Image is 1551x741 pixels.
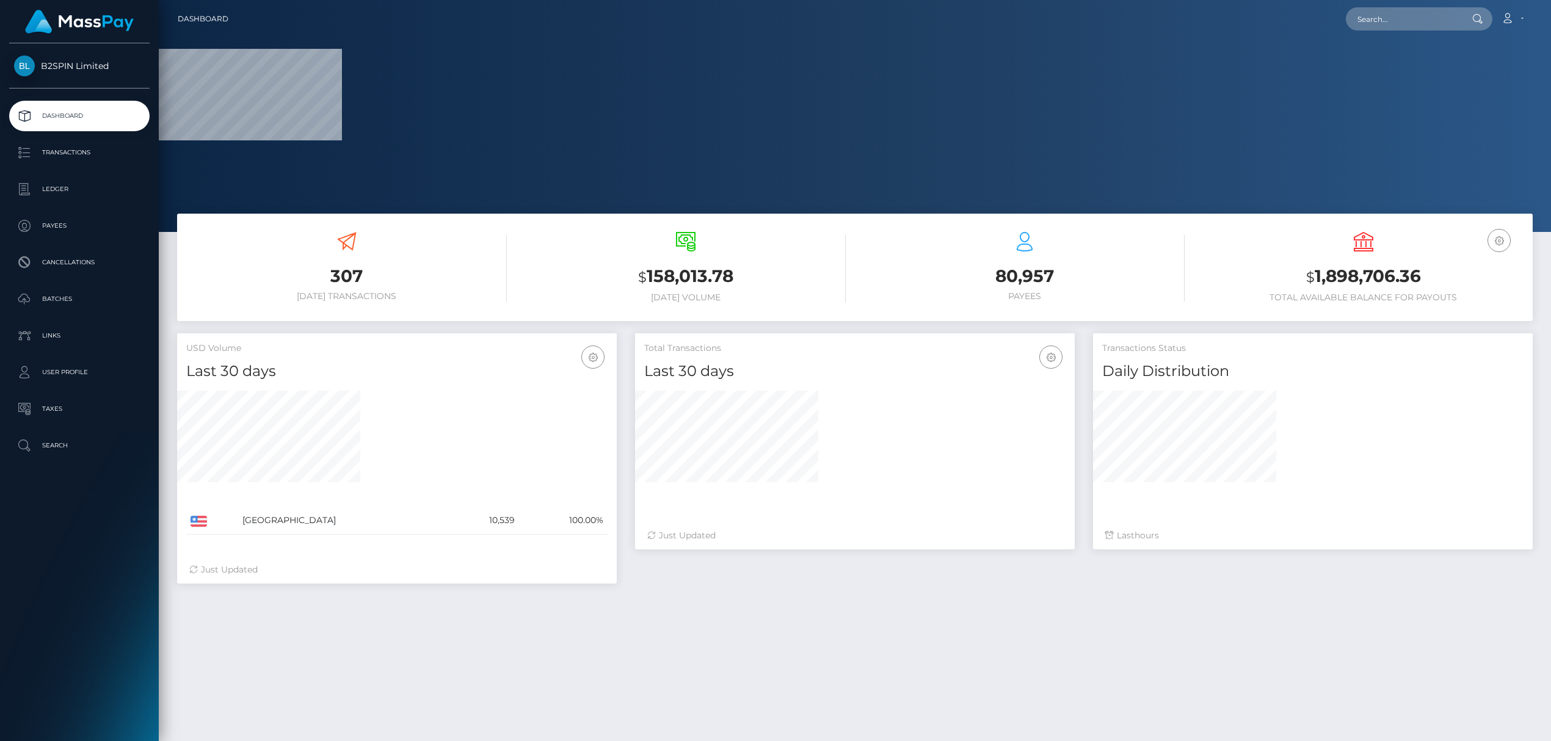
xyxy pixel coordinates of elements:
[519,507,608,535] td: 100.00%
[9,357,150,388] a: User Profile
[525,292,846,303] h6: [DATE] Volume
[1105,529,1520,542] div: Last hours
[14,253,145,272] p: Cancellations
[14,143,145,162] p: Transactions
[186,264,507,288] h3: 307
[189,563,605,576] div: Just Updated
[14,107,145,125] p: Dashboard
[186,291,507,302] h6: [DATE] Transactions
[14,400,145,418] p: Taxes
[9,247,150,278] a: Cancellations
[1102,361,1524,382] h4: Daily Distribution
[14,290,145,308] p: Batches
[14,217,145,235] p: Payees
[1203,264,1524,289] h3: 1,898,706.36
[1346,7,1461,31] input: Search...
[178,6,228,32] a: Dashboard
[638,269,647,286] small: $
[9,320,150,351] a: Links
[864,264,1185,288] h3: 80,957
[449,507,520,535] td: 10,539
[9,174,150,204] a: Ledger
[9,60,150,71] span: B2SPIN Limited
[644,342,1066,355] h5: Total Transactions
[14,327,145,345] p: Links
[9,430,150,461] a: Search
[14,436,145,455] p: Search
[238,507,449,535] td: [GEOGRAPHIC_DATA]
[9,211,150,241] a: Payees
[1102,342,1524,355] h5: Transactions Status
[9,101,150,131] a: Dashboard
[14,180,145,198] p: Ledger
[186,342,608,355] h5: USD Volume
[186,361,608,382] h4: Last 30 days
[9,284,150,314] a: Batches
[525,264,846,289] h3: 158,013.78
[1203,292,1524,303] h6: Total Available Balance for Payouts
[191,516,207,527] img: US.png
[644,361,1066,382] h4: Last 30 days
[647,529,1062,542] div: Just Updated
[14,363,145,381] p: User Profile
[9,394,150,424] a: Taxes
[9,137,150,168] a: Transactions
[25,10,134,34] img: MassPay Logo
[864,291,1185,302] h6: Payees
[14,56,35,76] img: B2SPIN Limited
[1306,269,1315,286] small: $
